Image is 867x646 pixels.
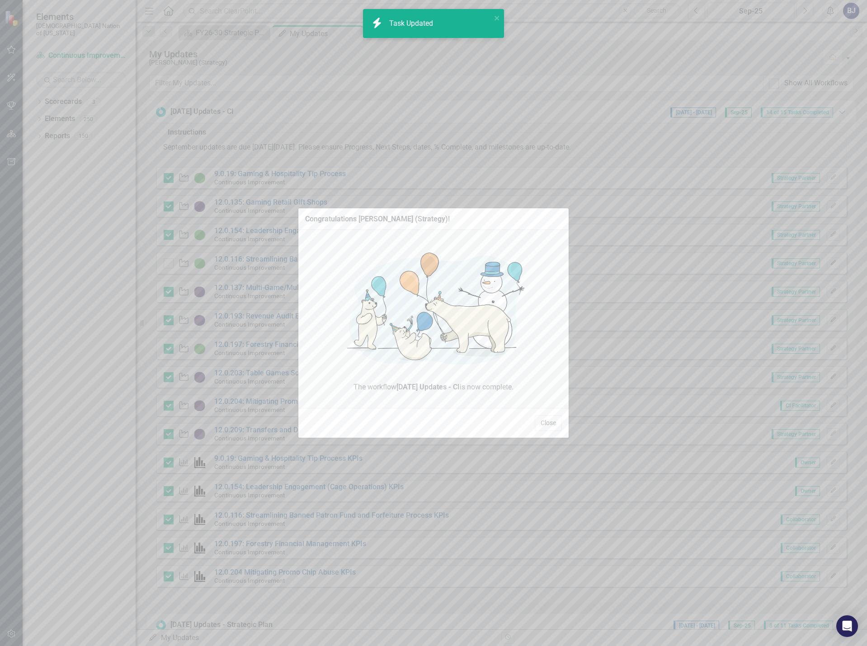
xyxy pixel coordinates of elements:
[494,13,500,23] button: close
[836,615,858,637] div: Open Intercom Messenger
[396,383,460,391] strong: [DATE] Updates - CI
[305,382,562,393] span: The workflow is now complete.
[331,237,536,382] img: Congratulations
[389,19,435,29] div: Task Updated
[305,215,450,223] div: Congratulations [PERSON_NAME] (Strategy)!
[535,415,562,431] button: Close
